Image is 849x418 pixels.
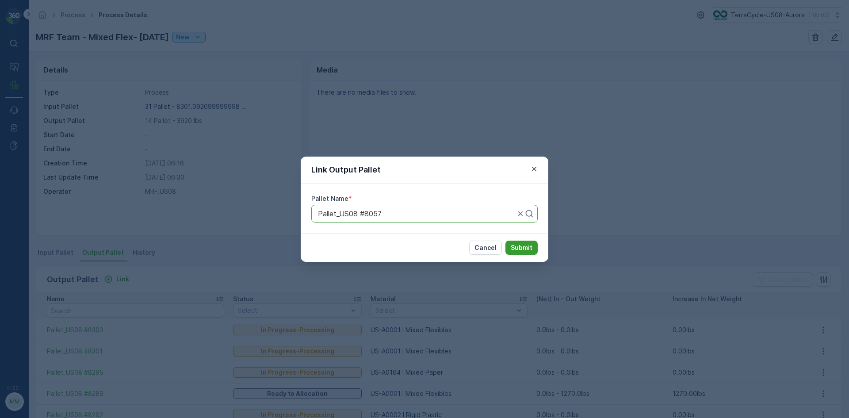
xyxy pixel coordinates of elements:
p: Link Output Pallet [311,164,381,176]
p: Cancel [474,243,497,252]
label: Pallet Name [311,195,348,202]
button: Cancel [469,241,502,255]
button: Submit [505,241,538,255]
p: Submit [511,243,532,252]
